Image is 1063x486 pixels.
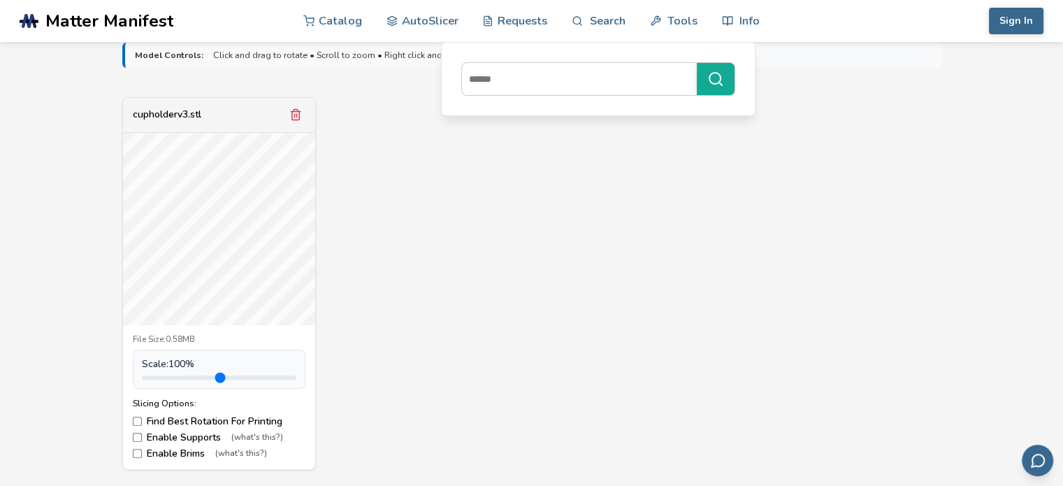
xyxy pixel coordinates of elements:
[133,432,305,443] label: Enable Supports
[142,359,194,370] span: Scale: 100 %
[133,448,305,459] label: Enable Brims
[133,449,142,458] input: Enable Brims(what's this?)
[1022,445,1053,476] button: Send feedback via email
[135,50,203,60] strong: Model Controls:
[133,399,305,408] div: Slicing Options:
[286,105,305,124] button: Remove model
[133,109,201,120] div: cupholderv3.stl
[133,417,142,426] input: Find Best Rotation For Printing
[45,11,173,31] span: Matter Manifest
[213,50,491,60] span: Click and drag to rotate • Scroll to zoom • Right click and drag to pan
[231,433,283,443] span: (what's this?)
[133,335,305,345] div: File Size: 0.58MB
[133,416,305,427] label: Find Best Rotation For Printing
[989,8,1043,34] button: Sign In
[133,433,142,442] input: Enable Supports(what's this?)
[215,449,267,459] span: (what's this?)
